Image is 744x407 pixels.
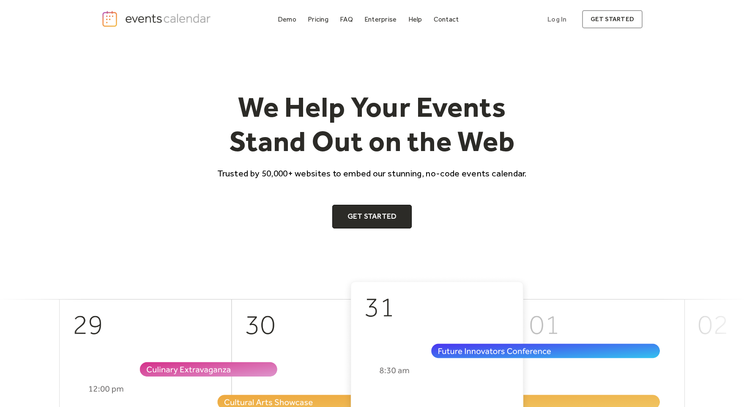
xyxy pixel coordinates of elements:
[210,90,534,159] h1: We Help Your Events Stand Out on the Web
[408,17,422,22] div: Help
[210,167,534,179] p: Trusted by 50,000+ websites to embed our stunning, no-code events calendar.
[430,14,462,25] a: Contact
[308,17,328,22] div: Pricing
[274,14,300,25] a: Demo
[364,17,397,22] div: Enterprise
[336,14,356,25] a: FAQ
[582,10,643,28] a: get started
[405,14,426,25] a: Help
[539,10,575,28] a: Log In
[340,17,353,22] div: FAQ
[278,17,296,22] div: Demo
[434,17,459,22] div: Contact
[361,14,400,25] a: Enterprise
[304,14,332,25] a: Pricing
[332,205,412,228] a: Get Started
